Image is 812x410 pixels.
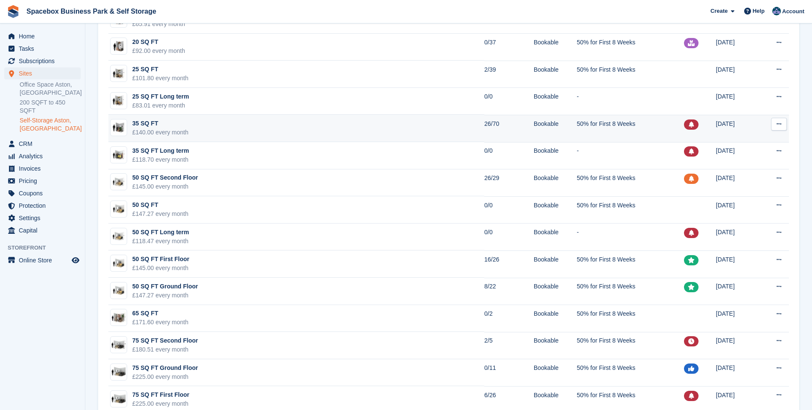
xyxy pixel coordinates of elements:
[19,55,70,67] span: Subscriptions
[111,40,127,52] img: 20-sqft-unit.jpg
[4,163,81,174] a: menu
[716,115,758,142] td: [DATE]
[19,30,70,42] span: Home
[534,305,577,332] td: Bookable
[577,278,684,305] td: 50% for First 8 Weeks
[772,7,781,15] img: Daud
[716,224,758,251] td: [DATE]
[4,43,81,55] a: menu
[132,101,189,110] div: £83.01 every month
[716,359,758,387] td: [DATE]
[577,196,684,224] td: 50% for First 8 Weeks
[132,65,189,74] div: 25 SQ FT
[20,116,81,133] a: Self-Storage Aston, [GEOGRAPHIC_DATA]
[577,332,684,359] td: 50% for First 8 Weeks
[577,169,684,197] td: 50% for First 8 Weeks
[534,250,577,278] td: Bookable
[484,332,534,359] td: 2/5
[132,146,189,155] div: 35 SQ FT Long term
[716,142,758,169] td: [DATE]
[19,67,70,79] span: Sites
[484,196,534,224] td: 0/0
[8,244,85,252] span: Storefront
[111,230,127,242] img: Screenshot%202025-03-03%20155231.png
[132,282,198,291] div: 50 SQ FT Ground Floor
[19,254,70,266] span: Online Store
[534,359,577,387] td: Bookable
[111,285,127,297] img: 50-sqft-unit.jpg
[782,7,804,16] span: Account
[577,359,684,387] td: 50% for First 8 Weeks
[534,278,577,305] td: Bookable
[534,142,577,169] td: Bookable
[484,115,534,142] td: 26/70
[23,4,160,18] a: Spacebox Business Park & Self Storage
[132,92,189,101] div: 25 SQ FT Long term
[132,363,198,372] div: 75 SQ FT Ground Floor
[4,55,81,67] a: menu
[111,176,127,188] img: 50-sqft-unit%20(1).jpg
[484,278,534,305] td: 8/22
[753,7,765,15] span: Help
[484,34,534,61] td: 0/37
[20,99,81,115] a: 200 SQFT to 450 SQFT
[577,250,684,278] td: 50% for First 8 Weeks
[132,399,189,408] div: £225.00 every month
[132,173,198,182] div: 50 SQ FT Second Floor
[19,200,70,212] span: Protection
[534,88,577,115] td: Bookable
[534,115,577,142] td: Bookable
[577,224,684,251] td: -
[132,237,189,246] div: £118.47 every month
[132,291,198,300] div: £147.27 every month
[111,122,127,134] img: 30-sqft-unit.jpg
[132,119,189,128] div: 35 SQ FT
[132,182,198,191] div: £145.00 every month
[484,359,534,387] td: 0/11
[534,61,577,88] td: Bookable
[111,257,127,270] img: 50-sqft-unit.jpg
[132,209,189,218] div: £147.27 every month
[19,224,70,236] span: Capital
[716,34,758,61] td: [DATE]
[4,175,81,187] a: menu
[484,169,534,197] td: 26/29
[534,332,577,359] td: Bookable
[132,155,189,164] div: £118.70 every month
[716,278,758,305] td: [DATE]
[577,305,684,332] td: 50% for First 8 Weeks
[716,61,758,88] td: [DATE]
[4,212,81,224] a: menu
[577,115,684,142] td: 50% for First 8 Weeks
[716,88,758,115] td: [DATE]
[577,61,684,88] td: 50% for First 8 Weeks
[19,212,70,224] span: Settings
[132,336,198,345] div: 75 SQ FT Second Floor
[716,169,758,197] td: [DATE]
[484,142,534,169] td: 0/0
[4,254,81,266] a: menu
[577,142,684,169] td: -
[716,250,758,278] td: [DATE]
[484,250,534,278] td: 16/26
[19,138,70,150] span: CRM
[484,305,534,332] td: 0/2
[7,5,20,18] img: stora-icon-8386f47178a22dfd0bd8f6a31ec36ba5ce8667c1dd55bd0f319d3a0aa187defe.svg
[19,43,70,55] span: Tasks
[710,7,728,15] span: Create
[4,150,81,162] a: menu
[19,150,70,162] span: Analytics
[534,224,577,251] td: Bookable
[577,34,684,61] td: 50% for First 8 Weeks
[132,47,185,55] div: £92.00 every month
[20,81,81,97] a: Office Space Aston, [GEOGRAPHIC_DATA]
[534,169,577,197] td: Bookable
[132,201,189,209] div: 50 SQ FT
[111,94,127,107] img: Screenshot%202025-03-03%20151039.png
[132,228,189,237] div: 50 SQ FT Long term
[132,38,185,47] div: 20 SQ FT
[4,138,81,150] a: menu
[111,203,127,215] img: 50-sqft-unit.jpg
[19,175,70,187] span: Pricing
[132,20,189,29] div: £65.91 every month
